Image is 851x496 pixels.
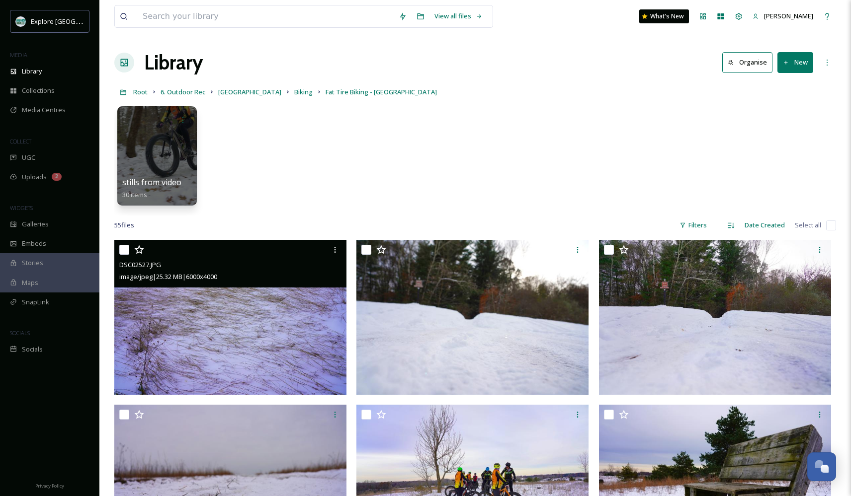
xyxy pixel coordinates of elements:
span: 6. Outdoor Rec [161,87,205,96]
span: [PERSON_NAME] [764,11,813,20]
input: Search your library [138,5,394,27]
button: Organise [722,52,772,72]
span: SnapLink [22,297,49,307]
button: New [777,52,813,72]
div: Filters [675,215,712,235]
span: Library [22,67,42,76]
a: Library [144,48,203,77]
span: DSC02527.JPG [119,260,161,269]
span: 30 items [122,190,147,199]
a: Biking [294,86,313,98]
a: Root [133,86,148,98]
span: Collections [22,86,55,95]
img: DSC02527.JPG [114,240,346,395]
img: 67e7af72-b6c8-455a-acf8-98e6fe1b68aa.avif [16,16,26,26]
span: Socials [22,345,43,354]
a: Fat Tire Biking - [GEOGRAPHIC_DATA] [326,86,437,98]
span: UGC [22,153,35,162]
img: DSC02490.JPG [356,240,589,395]
span: Media Centres [22,105,66,115]
span: image/jpeg | 25.32 MB | 6000 x 4000 [119,272,217,281]
span: Embeds [22,239,46,248]
span: Galleries [22,219,49,229]
span: [GEOGRAPHIC_DATA] [218,87,281,96]
span: SOCIALS [10,329,30,337]
span: WIDGETS [10,204,33,212]
span: Uploads [22,172,47,182]
div: 2 [52,173,62,181]
span: MEDIA [10,51,27,59]
a: stills from video30 items [122,178,181,199]
span: Stories [22,258,43,268]
span: stills from video [122,177,181,188]
span: Maps [22,278,38,287]
span: Privacy Policy [35,483,64,489]
span: Fat Tire Biking - [GEOGRAPHIC_DATA] [326,87,437,96]
span: Explore [GEOGRAPHIC_DATA][PERSON_NAME] [31,16,168,26]
span: Select all [795,220,821,230]
a: [PERSON_NAME] [748,6,818,26]
span: Biking [294,87,313,96]
a: Privacy Policy [35,479,64,491]
a: 6. Outdoor Rec [161,86,205,98]
a: Organise [722,52,777,72]
span: 55 file s [114,220,134,230]
img: DSC02485.JPG [599,240,831,395]
span: COLLECT [10,138,31,145]
button: Open Chat [807,452,836,481]
a: View all files [429,6,488,26]
div: Date Created [740,215,790,235]
a: What's New [639,9,689,23]
a: [GEOGRAPHIC_DATA] [218,86,281,98]
span: Root [133,87,148,96]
